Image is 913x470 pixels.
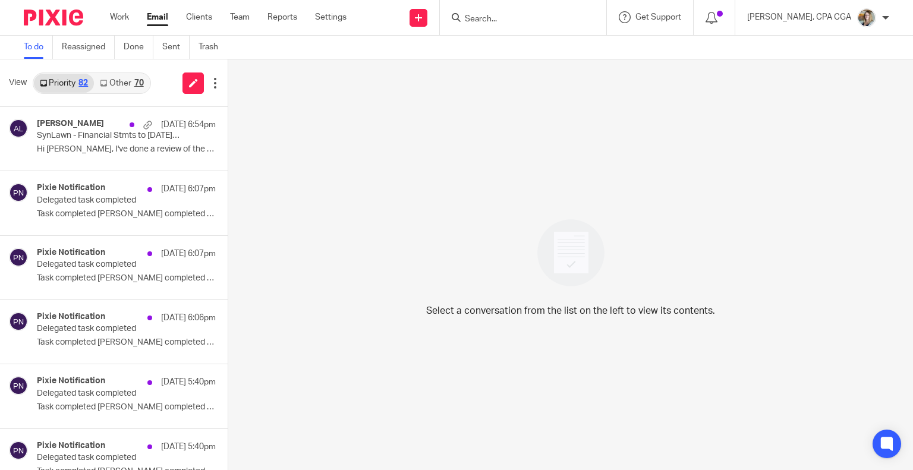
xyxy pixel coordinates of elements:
[267,11,297,23] a: Reports
[162,36,190,59] a: Sent
[110,11,129,23] a: Work
[230,11,250,23] a: Team
[37,183,105,193] h4: Pixie Notification
[147,11,168,23] a: Email
[124,36,153,59] a: Done
[161,441,216,453] p: [DATE] 5:40pm
[37,324,180,334] p: Delegated task completed
[9,312,28,331] img: svg%3E
[315,11,347,23] a: Settings
[37,312,105,322] h4: Pixie Notification
[9,119,28,138] img: svg%3E
[37,337,216,348] p: Task completed [PERSON_NAME] completed a task...
[78,79,88,87] div: 82
[161,183,216,195] p: [DATE] 6:07pm
[9,248,28,267] img: svg%3E
[37,376,105,386] h4: Pixie Notification
[464,14,571,25] input: Search
[37,402,216,412] p: Task completed [PERSON_NAME] completed a task...
[34,74,94,93] a: Priority82
[24,10,83,26] img: Pixie
[199,36,227,59] a: Trash
[37,195,180,206] p: Delegated task completed
[857,8,876,27] img: Chrissy%20McGale%20Bio%20Pic%201.jpg
[426,304,715,318] p: Select a conversation from the list on the left to view its contents.
[24,36,53,59] a: To do
[37,260,180,270] p: Delegated task completed
[9,376,28,395] img: svg%3E
[9,441,28,460] img: svg%3E
[635,13,681,21] span: Get Support
[37,209,216,219] p: Task completed [PERSON_NAME] completed a task...
[134,79,144,87] div: 70
[161,248,216,260] p: [DATE] 6:07pm
[161,376,216,388] p: [DATE] 5:40pm
[37,119,104,129] h4: [PERSON_NAME]
[37,248,105,258] h4: Pixie Notification
[37,389,180,399] p: Delegated task completed
[530,212,612,294] img: image
[747,11,851,23] p: [PERSON_NAME], CPA CGA
[37,144,216,154] p: Hi [PERSON_NAME], I've done a review of the books up...
[62,36,115,59] a: Reassigned
[37,441,105,451] h4: Pixie Notification
[94,74,149,93] a: Other70
[186,11,212,23] a: Clients
[161,312,216,324] p: [DATE] 6:06pm
[161,119,216,131] p: [DATE] 6:54pm
[37,273,216,283] p: Task completed [PERSON_NAME] completed a task...
[37,453,180,463] p: Delegated task completed
[9,77,27,89] span: View
[37,131,180,141] p: SynLawn - Financial Stmts to [DATE] - Draft
[9,183,28,202] img: svg%3E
